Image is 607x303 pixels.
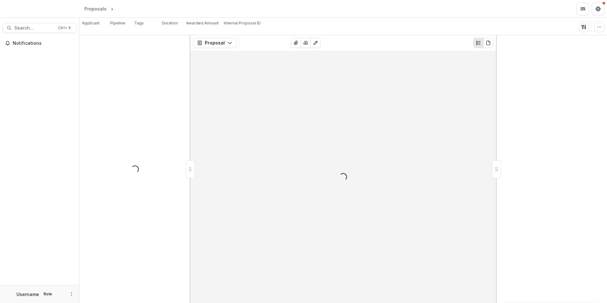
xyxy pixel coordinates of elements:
p: Username [17,291,39,298]
button: PDF view [483,38,493,48]
span: Notifications [13,41,74,46]
p: Tags [134,20,144,26]
button: Edit as form [310,38,321,48]
button: Proposal [193,38,237,48]
button: View Attached Files [291,38,301,48]
button: Notifications [3,38,77,48]
span: Search... [14,25,54,31]
button: Plaintext view [473,38,484,48]
button: More [68,290,75,298]
button: Get Help [592,3,604,15]
div: Ctrl + K [57,24,72,31]
button: Partners [577,3,589,15]
p: Role [42,291,54,297]
button: Search... [3,23,77,33]
p: Applicant [82,20,100,26]
p: Awarded Amount [186,20,219,26]
p: Pipeline [110,20,125,26]
p: Duration [162,20,178,26]
p: Internal Proposal ID [224,20,261,26]
div: Proposals [84,5,107,12]
a: Proposals [82,4,109,13]
nav: breadcrumb [82,4,142,13]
